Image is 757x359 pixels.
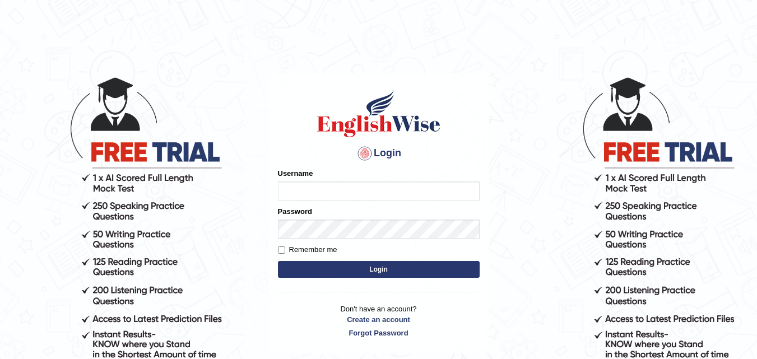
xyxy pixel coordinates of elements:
[278,206,312,217] label: Password
[278,168,313,179] label: Username
[278,314,480,325] a: Create an account
[278,144,480,162] h4: Login
[278,304,480,338] p: Don't have an account?
[278,244,337,255] label: Remember me
[278,328,480,338] a: Forgot Password
[278,261,480,278] button: Login
[315,88,443,139] img: Logo of English Wise sign in for intelligent practice with AI
[278,246,285,254] input: Remember me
